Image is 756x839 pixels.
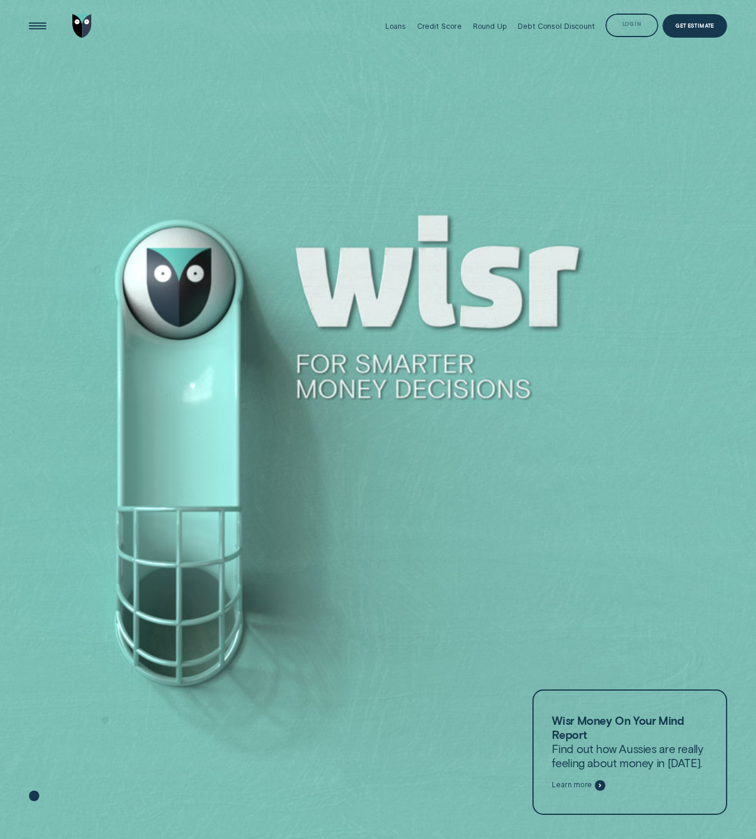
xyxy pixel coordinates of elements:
[26,14,49,38] button: Open Menu
[662,14,727,38] a: Get Estimate
[532,689,727,815] a: Wisr Money On Your Mind ReportFind out how Aussies are really feeling about money in [DATE].Learn...
[552,714,684,741] strong: Wisr Money On Your Mind Report
[385,22,406,31] div: Loans
[605,14,658,37] button: Log in
[417,22,462,31] div: Credit Score
[473,22,507,31] div: Round Up
[72,14,92,38] img: Wisr
[552,714,707,771] p: Find out how Aussies are really feeling about money in [DATE].
[552,781,592,790] span: Learn more
[518,22,594,31] div: Debt Consol Discount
